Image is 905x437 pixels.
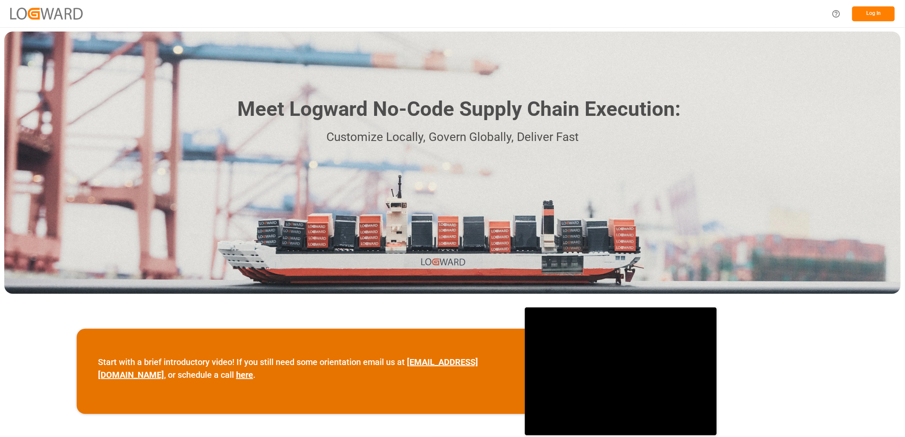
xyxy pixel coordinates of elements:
a: [EMAIL_ADDRESS][DOMAIN_NAME] [98,357,478,380]
a: here [236,370,253,380]
p: Customize Locally, Govern Globally, Deliver Fast [225,128,680,147]
button: Log In [852,6,895,21]
button: Help Center [827,4,846,23]
p: Start with a brief introductory video! If you still need some orientation email us at , or schedu... [98,356,504,381]
h1: Meet Logward No-Code Supply Chain Execution: [237,94,680,124]
img: Logward_new_orange.png [10,8,83,19]
iframe: video [525,308,717,435]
